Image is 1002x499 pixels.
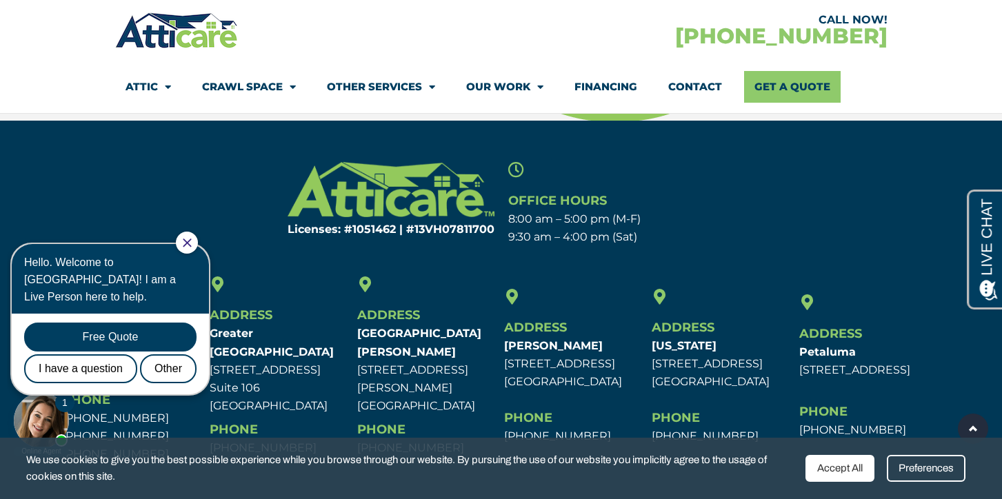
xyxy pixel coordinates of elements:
p: 8:00 am – 5:00 pm (M-F) 9:30 am – 4:00 pm (Sat) [508,210,756,247]
p: [STREET_ADDRESS] Suite 106 [GEOGRAPHIC_DATA] [210,325,350,415]
span: Phone [504,410,552,425]
a: Financing [574,71,637,103]
a: Other Services [327,71,435,103]
div: CALL NOW! [501,14,888,26]
b: [PERSON_NAME] [504,339,603,352]
p: [STREET_ADDRESS] [799,343,940,380]
span: Phone [357,422,405,437]
span: Phone [652,410,700,425]
a: Crawl Space [202,71,296,103]
a: Get A Quote [744,71,841,103]
span: Address [652,320,714,335]
span: Address [357,307,420,323]
p: [STREET_ADDRESS][PERSON_NAME] [GEOGRAPHIC_DATA] [357,325,498,415]
h6: Licenses: #1051462 | #13VH078117​00 [247,224,494,235]
a: Our Work [466,71,543,103]
div: Accept All [805,455,874,482]
iframe: Chat Invitation [7,230,228,458]
span: Phone [799,404,848,419]
span: Address [504,320,567,335]
span: Office Hours [508,193,607,208]
p: [STREET_ADDRESS] [GEOGRAPHIC_DATA] [652,337,792,391]
b: Petaluma [799,345,856,358]
span: Address [799,326,862,341]
p: [STREET_ADDRESS] [GEOGRAPHIC_DATA] [504,337,645,391]
span: Phone [210,422,258,437]
b: [US_STATE] [652,339,717,352]
b: Greater [GEOGRAPHIC_DATA] [210,327,334,358]
div: Preferences [887,455,965,482]
span: Opens a chat window [34,11,111,28]
nav: Menu [126,71,877,103]
b: [GEOGRAPHIC_DATA][PERSON_NAME] [357,327,481,358]
a: Attic [126,71,171,103]
span: We use cookies to give you the best possible experience while you browse through our website. By ... [26,451,794,485]
span: Address [210,307,272,323]
a: Contact [668,71,722,103]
